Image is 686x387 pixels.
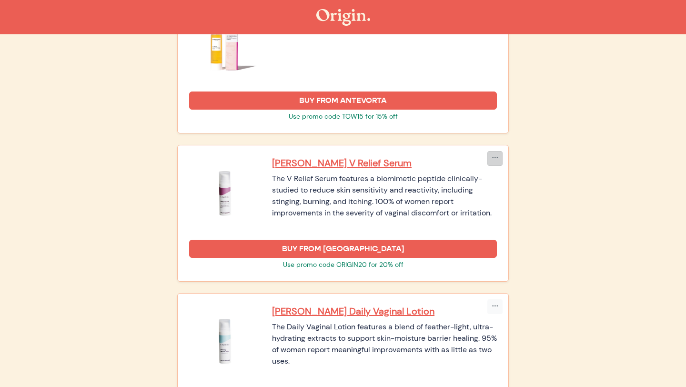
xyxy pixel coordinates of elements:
[272,173,497,219] div: The V Relief Serum features a biomimetic peptide clinically-studied to reduce skin sensitivity an...
[189,9,261,80] img: Antevorta Hydrating Intimate Cleansing Gel
[189,305,261,377] img: Kindra Daily Vaginal Lotion
[189,112,497,122] p: Use promo code TOW15 for 15% off
[272,305,497,317] a: [PERSON_NAME] Daily Vaginal Lotion
[316,9,370,26] img: The Origin Shop
[272,321,497,367] div: The Daily Vaginal Lotion features a blend of feather-light, ultra-hydrating extracts to support s...
[272,157,497,169] a: [PERSON_NAME] V Relief Serum
[189,157,261,228] img: Kindra V Relief Serum
[189,240,497,258] a: BUY FROM [GEOGRAPHIC_DATA]
[189,92,497,110] a: Buy From Antevorta
[189,260,497,270] p: Use promo code ORIGIN20 for 20% off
